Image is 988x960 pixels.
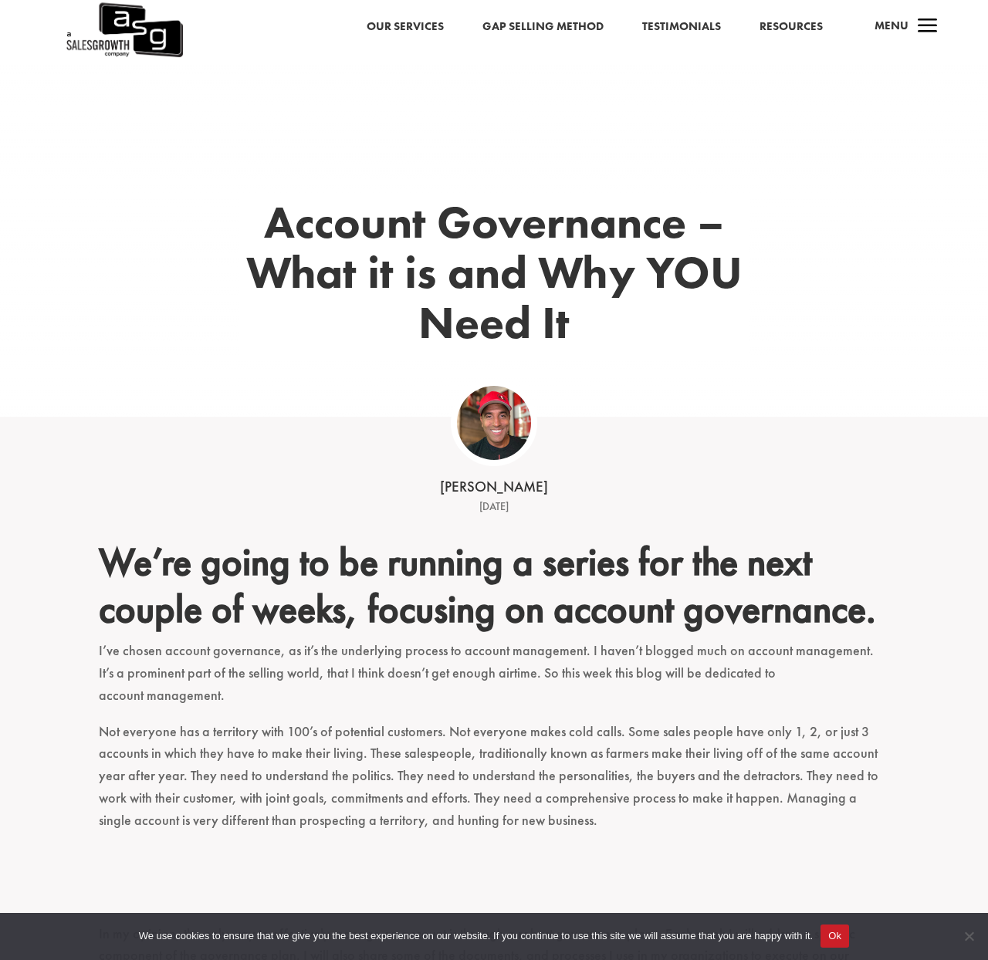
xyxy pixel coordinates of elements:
span: Menu [875,18,908,33]
span: a [912,12,943,42]
h1: Account Governance – What it is and Why YOU Need It [239,198,749,355]
a: Resources [760,17,823,37]
iframe: Embedded CTA [224,846,764,923]
span: We use cookies to ensure that we give you the best experience on our website. If you continue to ... [139,928,813,944]
a: Gap Selling Method [482,17,604,37]
a: Our Services [367,17,444,37]
img: ASG Co_alternate lockup (1) [457,386,531,460]
span: No [961,928,976,944]
div: [DATE] [255,498,733,516]
p: I’ve chosen account governance, as it’s the underlying process to account management. I haven’t b... [99,640,889,720]
p: Not everyone has a territory with 100’s of potential customers. Not everyone makes cold calls. So... [99,721,889,846]
div: [PERSON_NAME] [255,477,733,498]
button: Ok [821,925,849,948]
a: Testimonials [642,17,721,37]
h2: We’re going to be running a series for the next couple of weeks, focusing on account governance. [99,539,889,640]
